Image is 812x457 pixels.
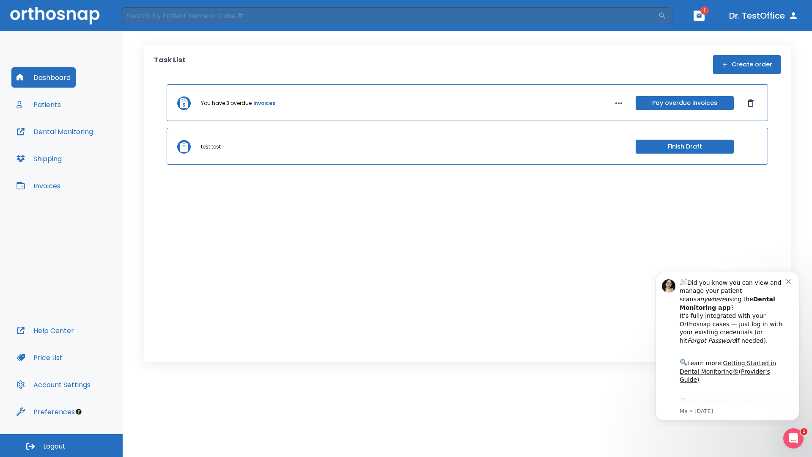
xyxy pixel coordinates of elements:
[783,428,804,449] iframe: Intercom live chat
[37,133,143,176] div: Download the app: | ​ Let us know if you need help getting started!
[636,96,734,110] button: Pay overdue invoices
[744,96,757,110] button: Dismiss
[11,374,96,395] button: Account Settings
[75,408,82,416] div: Tooltip anchor
[37,143,143,151] p: Message from Ma, sent 7w ago
[43,442,66,451] span: Logout
[801,428,807,435] span: 1
[11,402,80,422] button: Preferences
[726,8,802,23] button: Dr. TestOffice
[713,55,781,74] button: Create order
[643,264,812,426] iframe: Intercom notifications message
[11,320,79,341] button: Help Center
[253,99,275,107] a: invoices
[201,99,252,107] p: You have 3 overdue
[143,13,150,20] button: Dismiss notification
[11,121,98,142] button: Dental Monitoring
[11,94,66,115] button: Patients
[154,55,186,74] p: Task List
[11,149,67,169] button: Shipping
[201,143,221,151] p: test test
[10,7,100,24] img: Orthosnap
[11,67,76,88] button: Dashboard
[636,140,734,154] button: Finish Draft
[11,176,66,196] button: Invoices
[700,6,709,15] span: 1
[121,7,658,24] input: Search by Patient Name or Case #
[11,347,68,368] button: Price List
[37,135,112,150] a: App Store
